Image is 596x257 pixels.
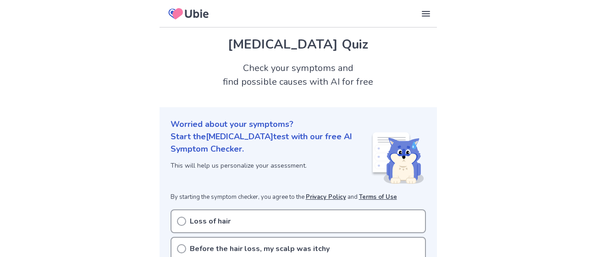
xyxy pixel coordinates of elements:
h1: [MEDICAL_DATA] Quiz [171,35,426,54]
p: Before the hair loss, my scalp was itchy [190,243,330,254]
p: Worried about your symptoms? [171,118,426,131]
p: This will help us personalize your assessment. [171,161,371,170]
h2: Check your symptoms and find possible causes with AI for free [160,61,437,89]
p: Loss of hair [190,216,231,227]
p: By starting the symptom checker, you agree to the and [171,193,426,202]
a: Privacy Policy [306,193,346,201]
img: Shiba [371,132,424,184]
p: Start the [MEDICAL_DATA] test with our free AI Symptom Checker. [171,131,371,155]
a: Terms of Use [359,193,397,201]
